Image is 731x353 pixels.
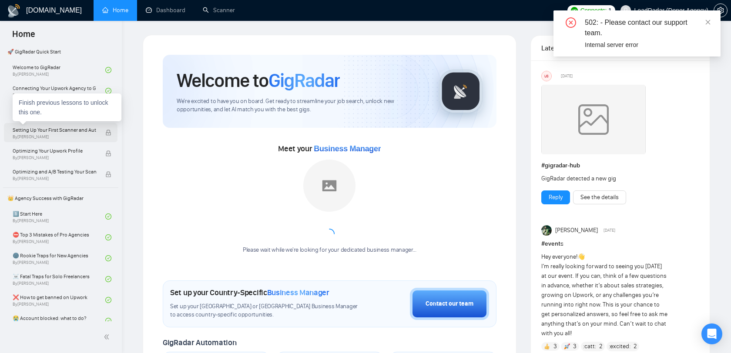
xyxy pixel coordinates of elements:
[238,246,422,254] div: Please wait while we're looking for your dedicated business manager...
[580,6,607,15] span: Connects:
[426,299,473,309] div: Contact our team
[13,207,105,226] a: 1️⃣ Start HereBy[PERSON_NAME]
[553,342,557,351] span: 3
[4,190,117,207] span: 👑 Agency Success with GigRadar
[13,270,105,289] a: ☠️ Fatal Traps for Solo FreelancersBy[PERSON_NAME]
[541,252,668,338] div: Hey everyone! I’m really looking forward to seeing you [DATE] at our event. If you can, think of ...
[585,17,710,38] div: 502: - Please contact our support team.
[314,144,381,153] span: Business Manager
[105,88,111,94] span: check-circle
[566,17,576,28] span: close-circle
[105,150,111,157] span: lock
[267,288,329,297] span: Business Manager
[623,7,629,13] span: user
[608,6,612,15] span: 1
[203,7,235,14] a: searchScanner
[561,72,573,80] span: [DATE]
[105,297,111,303] span: check-circle
[105,318,111,324] span: check-circle
[541,43,593,53] span: Latest Posts from the GigRadar Community
[13,81,105,100] a: Connecting Your Upwork Agency to GigRadarBy[PERSON_NAME]
[4,43,117,60] span: 🚀 GigRadar Quick Start
[13,228,105,247] a: ⛔ Top 3 Mistakes of Pro AgenciesBy[PERSON_NAME]
[583,342,596,351] span: :catt:
[177,97,425,114] span: We're excited to have you on board. Get ready to streamline your job search, unlock new opportuni...
[104,333,112,341] span: double-left
[105,213,111,220] span: check-circle
[170,288,329,297] h1: Set up your Country-Specific
[577,253,585,260] span: 👋
[599,342,603,351] span: 2
[5,28,42,46] span: Home
[146,7,185,14] a: dashboardDashboard
[555,226,598,235] span: [PERSON_NAME]
[609,342,630,351] span: :excited:
[13,93,121,121] div: Finish previous lessons to unlock this one.
[102,7,128,14] a: homeHome
[549,193,563,202] a: Reply
[105,276,111,282] span: check-circle
[410,288,489,320] button: Contact our team
[714,3,728,17] button: setting
[163,338,236,347] span: GigRadar Automation
[105,130,111,136] span: lock
[439,70,483,113] img: gigradar-logo.png
[13,60,105,80] a: Welcome to GigRadarBy[PERSON_NAME]
[324,229,335,239] span: loading
[541,85,646,154] img: weqQh+iSagEgQAAAABJRU5ErkJggg==
[13,249,105,268] a: 🌚 Rookie Traps for New AgenciesBy[PERSON_NAME]
[701,323,722,344] div: Open Intercom Messenger
[177,69,340,92] h1: Welcome to
[714,7,727,14] span: setting
[573,190,626,204] button: See the details
[105,255,111,261] span: check-circle
[541,174,668,183] div: GigRadar detected a new gig
[13,167,96,176] span: Optimizing and A/B Testing Your Scanner for Better Results
[541,190,570,204] button: Reply
[105,171,111,177] span: lock
[13,311,105,330] a: 😭 Account blocked: what to do?
[541,161,699,170] h1: # gigradar-hub
[571,7,578,14] img: upwork-logo.png
[13,176,96,181] span: By [PERSON_NAME]
[170,303,362,319] span: Set up your [GEOGRAPHIC_DATA] or [GEOGRAPHIC_DATA] Business Manager to access country-specific op...
[541,239,699,249] h1: # events
[585,40,710,50] div: Internal server error
[278,144,381,153] span: Meet your
[268,69,340,92] span: GigRadar
[13,126,96,134] span: Setting Up Your First Scanner and Auto-Bidder
[705,19,711,25] span: close
[573,342,577,351] span: 3
[13,155,96,160] span: By [PERSON_NAME]
[7,4,21,18] img: logo
[105,234,111,240] span: check-circle
[580,193,619,202] a: See the details
[604,226,615,234] span: [DATE]
[13,134,96,140] span: By [PERSON_NAME]
[13,290,105,310] a: ❌ How to get banned on UpworkBy[PERSON_NAME]
[303,160,355,212] img: placeholder.png
[544,343,550,350] img: 👍
[714,7,728,14] a: setting
[541,225,552,236] img: Vlad
[634,342,637,351] span: 2
[542,71,551,81] div: US
[105,67,111,73] span: check-circle
[13,147,96,155] span: Optimizing Your Upwork Profile
[564,343,570,350] img: 🚀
